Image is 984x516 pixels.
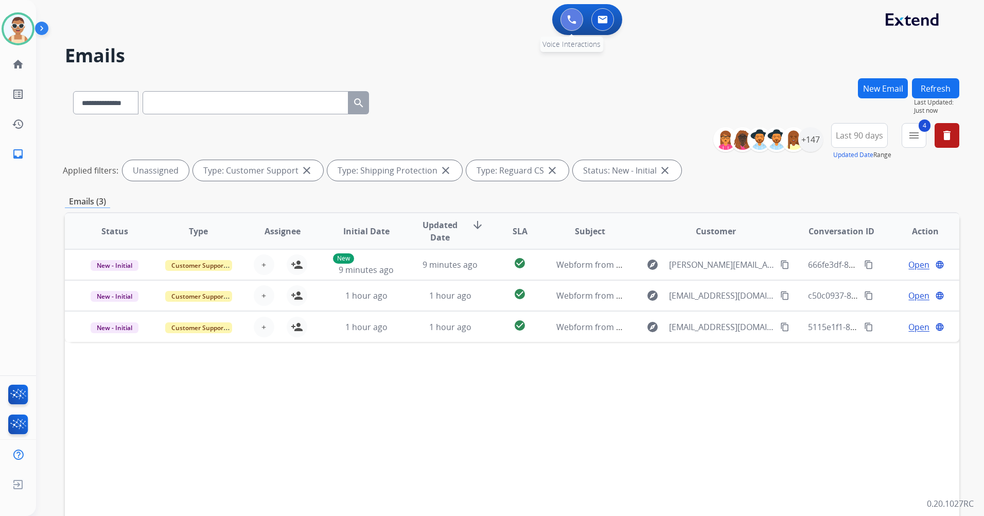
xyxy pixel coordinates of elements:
mat-icon: close [659,164,671,177]
mat-icon: content_copy [864,291,873,300]
mat-icon: person_add [291,259,303,271]
span: Just now [914,107,959,115]
div: Status: New - Initial [573,160,681,181]
span: Assignee [265,225,301,237]
button: Updated Date [833,151,873,159]
span: Customer Support [165,291,232,302]
div: Type: Reguard CS [466,160,569,181]
span: 1 hour ago [345,321,388,333]
div: Type: Shipping Protection [327,160,462,181]
mat-icon: check_circle [514,288,526,300]
button: Refresh [912,78,959,98]
mat-icon: content_copy [864,260,873,269]
div: Type: Customer Support [193,160,323,181]
span: Type [189,225,208,237]
span: Customer [696,225,736,237]
mat-icon: delete [941,129,953,142]
span: Open [908,321,929,333]
button: + [254,254,274,275]
span: New - Initial [91,291,138,302]
h2: Emails [65,45,959,66]
span: Initial Date [343,225,390,237]
mat-icon: close [440,164,452,177]
mat-icon: inbox [12,148,24,160]
span: Conversation ID [809,225,874,237]
button: + [254,285,274,306]
mat-icon: close [546,164,558,177]
img: avatar [4,14,32,43]
button: New Email [858,78,908,98]
span: Last 90 days [836,133,883,137]
mat-icon: close [301,164,313,177]
mat-icon: history [12,118,24,130]
mat-icon: content_copy [780,291,789,300]
mat-icon: menu [908,129,920,142]
span: 9 minutes ago [339,264,394,276]
span: Last Updated: [914,98,959,107]
span: New - Initial [91,322,138,333]
button: 4 [902,123,926,148]
span: 1 hour ago [429,321,471,333]
span: Customer Support [165,260,232,271]
mat-icon: content_copy [780,260,789,269]
span: Webform from [PERSON_NAME][EMAIL_ADDRESS][PERSON_NAME][DOMAIN_NAME] on [DATE] [556,259,917,270]
span: Webform from [EMAIL_ADDRESS][DOMAIN_NAME] on [DATE] [556,290,789,301]
mat-icon: explore [646,289,659,302]
span: Open [908,259,929,271]
span: 666fe3df-8e35-4778-a5d0-90df84cda640 [808,259,962,270]
mat-icon: person_add [291,321,303,333]
span: SLA [513,225,528,237]
span: Status [101,225,128,237]
span: Range [833,150,891,159]
mat-icon: content_copy [780,322,789,332]
span: 9 minutes ago [423,259,478,270]
mat-icon: content_copy [864,322,873,332]
mat-icon: language [935,322,944,332]
th: Action [875,213,959,249]
p: 0.20.1027RC [927,497,974,510]
div: +147 [798,127,823,152]
span: Open [908,289,929,302]
mat-icon: check_circle [514,257,526,269]
mat-icon: person_add [291,289,303,302]
span: Subject [575,225,605,237]
mat-icon: search [353,97,365,109]
mat-icon: language [935,291,944,300]
span: + [261,321,266,333]
mat-icon: arrow_downward [471,219,484,231]
p: Emails (3) [65,195,110,208]
p: Applied filters: [63,164,118,177]
span: [EMAIL_ADDRESS][DOMAIN_NAME] [669,289,775,302]
span: 5115e1f1-8037-4a80-955a-202756211c24 [808,321,964,333]
mat-icon: explore [646,321,659,333]
button: + [254,317,274,337]
span: Customer Support [165,322,232,333]
button: Last 90 days [831,123,888,148]
p: New [333,253,354,264]
span: Webform from [EMAIL_ADDRESS][DOMAIN_NAME] on [DATE] [556,321,789,333]
mat-icon: home [12,58,24,71]
span: Voice Interactions [542,39,601,49]
span: c50c0937-8394-42cb-904b-af865d67038d [808,290,965,301]
span: + [261,289,266,302]
mat-icon: explore [646,259,659,271]
span: 4 [919,119,930,132]
span: 1 hour ago [429,290,471,301]
mat-icon: check_circle [514,319,526,332]
mat-icon: language [935,260,944,269]
span: New - Initial [91,260,138,271]
span: [PERSON_NAME][EMAIL_ADDRESS][PERSON_NAME][DOMAIN_NAME] [669,259,775,271]
mat-icon: list_alt [12,88,24,100]
span: + [261,259,266,271]
span: 1 hour ago [345,290,388,301]
div: Unassigned [122,160,189,181]
span: Updated Date [417,219,463,244]
span: [EMAIL_ADDRESS][DOMAIN_NAME] [669,321,775,333]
